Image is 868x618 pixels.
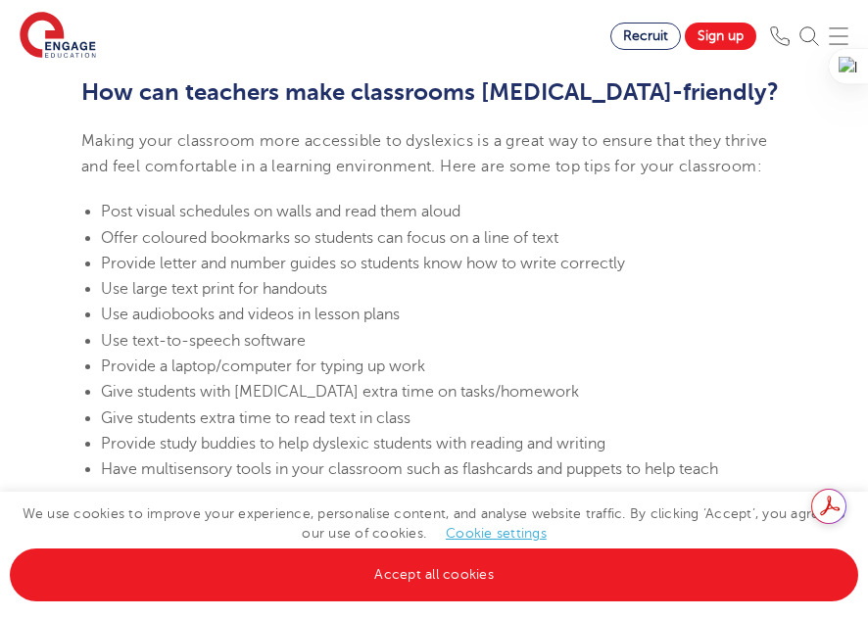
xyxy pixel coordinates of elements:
span: We use cookies to improve your experience, personalise content, and analyse website traffic. By c... [10,506,858,582]
span: Give students with [MEDICAL_DATA] extra time on tasks/homework [101,383,579,401]
span: Provide a laptop/computer for typing up work [101,357,425,375]
img: Search [799,26,819,46]
span: Give students extra time to read text in class [101,409,410,427]
span: Post visual schedules on walls and read them aloud [101,203,460,220]
a: Sign up [685,23,756,50]
a: Accept all cookies [10,548,858,601]
img: Phone [770,26,790,46]
span: Use audiobooks and videos in lesson plans [101,306,400,323]
a: Cookie settings [446,526,547,541]
span: Use large text print for handouts [101,280,327,298]
img: Mobile Menu [829,26,848,46]
b: How can teachers make classrooms [MEDICAL_DATA]-friendly? [81,78,779,106]
span: Offer coloured bookmarks so students can focus on a line of text [101,229,558,247]
span: Making your classroom more accessible to dyslexics is a great way to ensure that they thrive and ... [81,132,768,175]
span: Have multisensory tools in your classroom such as flashcards and puppets to help teach [101,460,718,478]
a: Recruit [610,23,681,50]
span: Provide study buddies to help dyslexic students with reading and writing [101,435,605,452]
img: Engage Education [20,12,96,61]
span: Provide letter and number guides so students know how to write correctly [101,255,625,272]
span: Recruit [623,28,668,43]
span: Use text-to-speech software [101,332,306,350]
